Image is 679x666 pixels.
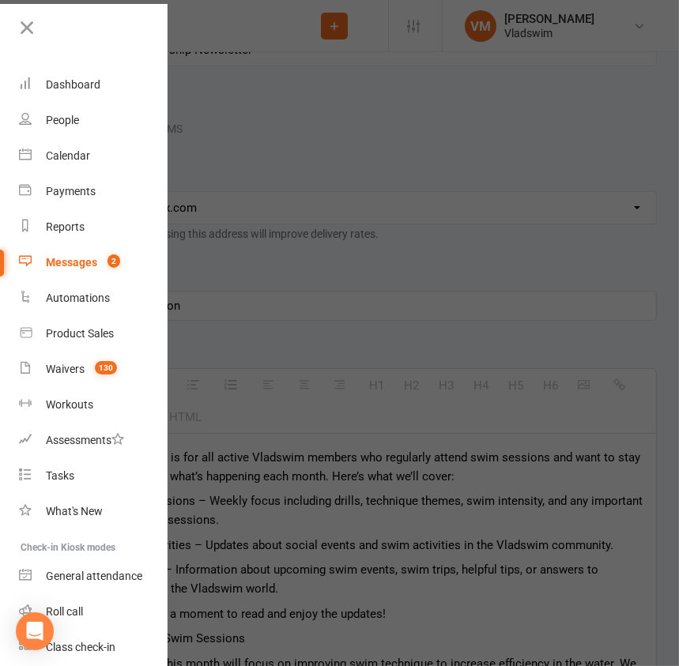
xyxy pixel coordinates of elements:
div: Product Sales [46,327,114,340]
div: Calendar [46,149,90,162]
a: Waivers 130 [19,352,168,387]
a: Automations [19,280,168,316]
div: What's New [46,505,103,517]
div: Automations [46,292,110,304]
div: Workouts [46,398,93,411]
a: Workouts [19,387,168,423]
span: 130 [95,361,117,374]
a: Roll call [19,594,168,630]
a: Product Sales [19,316,168,352]
a: Payments [19,174,168,209]
span: 2 [108,254,120,268]
a: Reports [19,209,168,245]
div: People [46,114,79,126]
a: Assessments [19,423,168,458]
div: Class check-in [46,641,115,653]
div: Payments [46,185,96,198]
div: Dashboard [46,78,100,91]
div: General attendance [46,570,142,582]
a: General attendance kiosk mode [19,559,168,594]
a: Messages 2 [19,245,168,280]
a: Dashboard [19,67,168,103]
a: People [19,103,168,138]
div: Waivers [46,363,85,375]
a: Tasks [19,458,168,494]
div: Messages [46,256,97,269]
div: Tasks [46,469,74,482]
div: Assessments [46,434,124,446]
a: What's New [19,494,168,529]
a: Calendar [19,138,168,174]
div: Reports [46,220,85,233]
div: Roll call [46,605,83,618]
a: Class kiosk mode [19,630,168,665]
div: Open Intercom Messenger [16,612,54,650]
